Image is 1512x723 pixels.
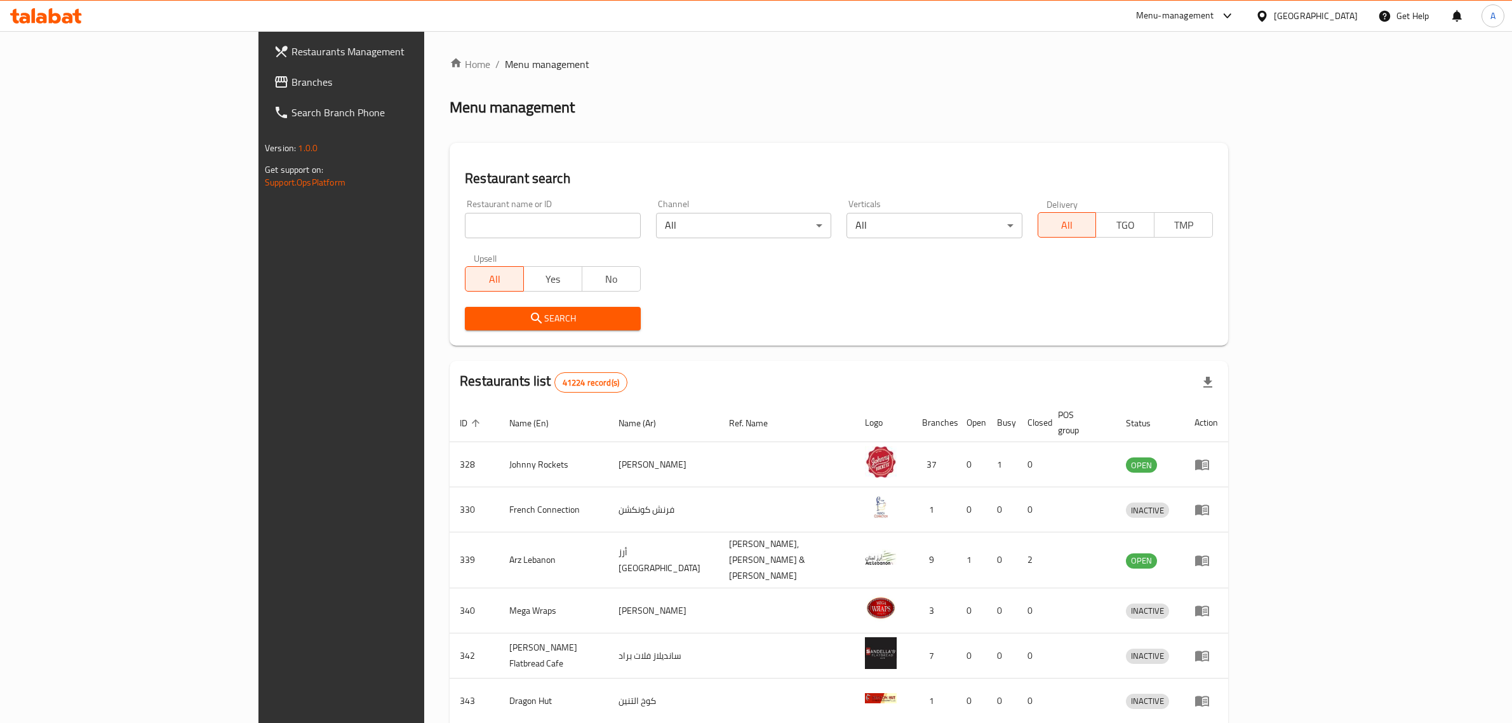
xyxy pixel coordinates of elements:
[846,213,1022,238] div: All
[1101,216,1149,234] span: TGO
[460,372,627,393] h2: Restaurants list
[608,487,719,532] td: فرنش كونكشن
[1126,604,1169,619] div: INACTIVE
[291,44,501,59] span: Restaurants Management
[1017,532,1048,588] td: 2
[912,588,956,633] td: 3
[264,36,511,67] a: Restaurants Management
[1058,407,1101,438] span: POS group
[291,105,501,120] span: Search Branch Phone
[656,213,831,238] div: All
[912,487,956,532] td: 1
[465,213,640,238] input: Search for restaurant name or ID..
[1095,212,1154,238] button: TGO
[608,633,719,679] td: سانديلاز فلات براد
[505,57,589,72] span: Menu management
[1194,502,1218,517] div: Menu
[865,682,897,714] img: Dragon Hut
[1126,503,1169,518] span: INACTIVE
[1126,649,1169,663] span: INACTIVE
[499,487,608,532] td: French Connection
[1126,503,1169,518] div: INACTIVE
[1194,553,1218,568] div: Menu
[554,372,627,393] div: Total records count
[499,532,608,588] td: Arz Lebanon
[1160,216,1208,234] span: TMP
[450,97,575,118] h2: Menu management
[987,633,1017,679] td: 0
[1017,403,1048,442] th: Closed
[865,542,897,574] img: Arz Lebanon
[719,532,855,588] td: [PERSON_NAME],[PERSON_NAME] & [PERSON_NAME]
[1017,633,1048,679] td: 0
[1017,588,1048,633] td: 0
[855,403,912,442] th: Logo
[1126,694,1169,708] span: INACTIVE
[1274,9,1358,23] div: [GEOGRAPHIC_DATA]
[1194,603,1218,618] div: Menu
[471,270,519,288] span: All
[499,588,608,633] td: Mega Wraps
[1184,403,1228,442] th: Action
[912,403,956,442] th: Branches
[1194,693,1218,708] div: Menu
[608,532,719,588] td: أرز [GEOGRAPHIC_DATA]
[956,403,987,442] th: Open
[608,442,719,487] td: [PERSON_NAME]
[1017,442,1048,487] td: 0
[956,532,987,588] td: 1
[1126,553,1157,569] div: OPEN
[529,270,577,288] span: Yes
[265,174,345,191] a: Support.OpsPlatform
[523,266,582,292] button: Yes
[291,74,501,90] span: Branches
[1126,416,1167,431] span: Status
[509,416,565,431] span: Name (En)
[1194,648,1218,663] div: Menu
[1126,457,1157,473] div: OPEN
[956,487,987,532] td: 0
[729,416,784,431] span: Ref. Name
[555,377,627,389] span: 41224 record(s)
[956,588,987,633] td: 0
[608,588,719,633] td: [PERSON_NAME]
[1126,694,1169,709] div: INACTIVE
[465,266,524,292] button: All
[865,592,897,624] img: Mega Wraps
[1136,8,1214,24] div: Menu-management
[987,403,1017,442] th: Busy
[1038,212,1097,238] button: All
[1017,487,1048,532] td: 0
[1126,458,1157,473] span: OPEN
[499,442,608,487] td: Johnny Rockets
[1126,649,1169,664] div: INACTIVE
[912,532,956,588] td: 9
[912,633,956,679] td: 7
[1194,457,1218,472] div: Menu
[956,442,987,487] td: 0
[1126,553,1157,568] span: OPEN
[298,140,318,156] span: 1.0.0
[987,532,1017,588] td: 0
[1043,216,1092,234] span: All
[987,588,1017,633] td: 0
[264,97,511,128] a: Search Branch Phone
[912,442,956,487] td: 37
[460,416,484,431] span: ID
[265,140,296,156] span: Version:
[499,633,608,679] td: [PERSON_NAME] Flatbread Cafe
[1490,9,1495,23] span: A
[1126,604,1169,618] span: INACTIVE
[475,311,630,327] span: Search
[465,169,1213,188] h2: Restaurant search
[865,637,897,669] img: Sandella's Flatbread Cafe
[865,446,897,478] img: Johnny Rockets
[582,266,641,292] button: No
[1193,367,1223,398] div: Export file
[465,307,640,330] button: Search
[264,67,511,97] a: Branches
[987,442,1017,487] td: 1
[1154,212,1213,238] button: TMP
[987,487,1017,532] td: 0
[1047,199,1078,208] label: Delivery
